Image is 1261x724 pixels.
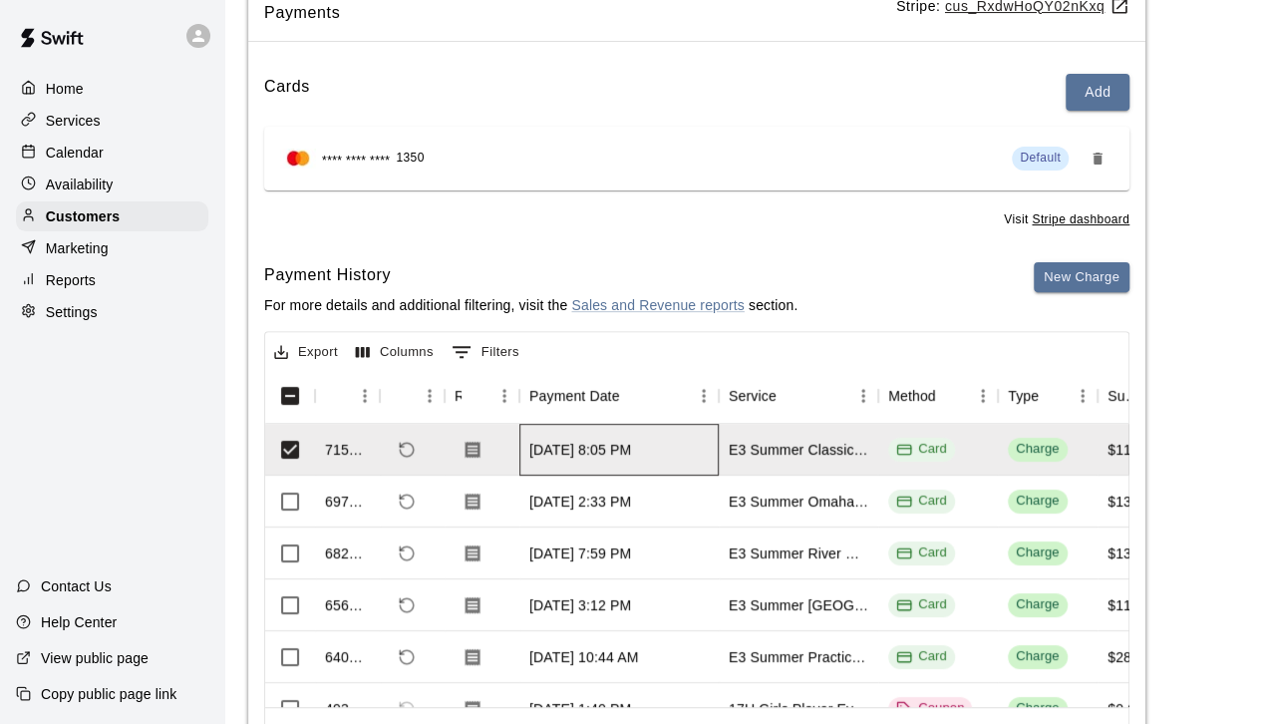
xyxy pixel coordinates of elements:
span: 1350 [396,149,424,169]
div: E3 Summer Classic (Sioux Falls) Chip in Fee [729,440,868,460]
div: Id [315,368,380,424]
div: Mar 17, 2025, 1:40 PM [529,699,631,719]
span: Default [1020,151,1061,165]
p: Home [46,79,84,99]
a: Customers [16,201,208,231]
button: Export [269,337,343,368]
button: Menu [415,381,445,411]
div: Card [896,492,947,511]
button: Menu [968,381,998,411]
div: Jul 13, 2025, 2:33 PM [529,492,631,512]
span: Refund payment [390,485,424,519]
a: Reports [16,265,208,295]
div: E3 Summer Sioux City Chip in Fee [729,595,868,615]
div: Jul 23, 2025, 8:05 PM [529,440,631,460]
button: Download Receipt [455,536,490,571]
a: Home [16,74,208,104]
div: Method [888,368,936,424]
div: $110.00 [1107,595,1159,615]
div: Payment Date [519,368,719,424]
button: Download Receipt [455,587,490,623]
div: $0.00 [1107,699,1143,719]
p: Customers [46,206,120,226]
span: Visit [1004,210,1129,230]
p: Settings [46,302,98,322]
span: Refund payment [390,433,424,467]
div: Subtotal [1107,368,1139,424]
div: 656184 [325,595,370,615]
a: Sales and Revenue reports [571,297,744,313]
button: New Charge [1034,262,1129,293]
div: Card [896,543,947,562]
button: Sort [462,382,489,410]
button: Show filters [447,336,524,368]
p: For more details and additional filtering, visit the section. [264,295,797,315]
div: Charge [1016,647,1060,666]
h6: Payment History [264,262,797,288]
p: Contact Us [41,576,112,596]
div: E3 Summer Omaha July Jam Chip in Fee [729,492,868,512]
div: Receipt [445,368,519,424]
div: $130.00 [1107,492,1159,512]
button: Menu [489,381,519,411]
button: Remove [1082,143,1113,175]
a: Stripe dashboard [1032,212,1129,226]
p: Calendar [46,143,104,163]
p: Copy public page link [41,684,176,704]
span: Refund payment [390,537,424,570]
p: Marketing [46,238,109,258]
div: E3 Summer River Cities (Omaha) Chip in Fee [729,543,868,563]
div: Jul 3, 2025, 7:59 PM [529,543,631,563]
button: Sort [390,382,418,410]
div: Method [878,368,998,424]
div: 715837 [325,440,370,460]
div: $280.00 [1107,647,1159,667]
div: Card [896,595,947,614]
div: 640946 [325,647,370,667]
button: Download Receipt [455,484,490,520]
a: Marketing [16,233,208,263]
div: Coupon [896,699,964,718]
div: Receipt [455,368,462,424]
a: Availability [16,170,208,199]
p: Availability [46,175,114,194]
span: Refund payment [390,640,424,674]
button: Select columns [351,337,439,368]
div: Charge [1016,492,1060,511]
div: Card [896,440,947,459]
button: Download Receipt [455,432,490,468]
img: Credit card brand logo [280,149,316,169]
button: Download Receipt [455,639,490,675]
button: Add [1066,74,1129,111]
a: Services [16,106,208,136]
button: Menu [848,381,878,411]
p: Help Center [41,612,117,632]
div: Service [729,368,777,424]
div: 697388 [325,492,370,512]
div: $110.00 [1107,440,1159,460]
div: 493627 [325,699,370,719]
div: Card [896,647,947,666]
div: Payment Date [529,368,620,424]
button: Sort [777,382,804,410]
div: Charge [1016,440,1060,459]
p: Services [46,111,101,131]
div: 17U Girls Player Evaluations (11th Graders going into 12th Grade) [729,699,868,719]
div: Type [1008,368,1039,424]
button: Menu [350,381,380,411]
button: Sort [1039,382,1067,410]
a: Settings [16,297,208,327]
div: Charge [1016,699,1060,718]
button: Sort [325,382,353,410]
div: E3 Summer Practice Player Member [729,647,868,667]
a: Calendar [16,138,208,168]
